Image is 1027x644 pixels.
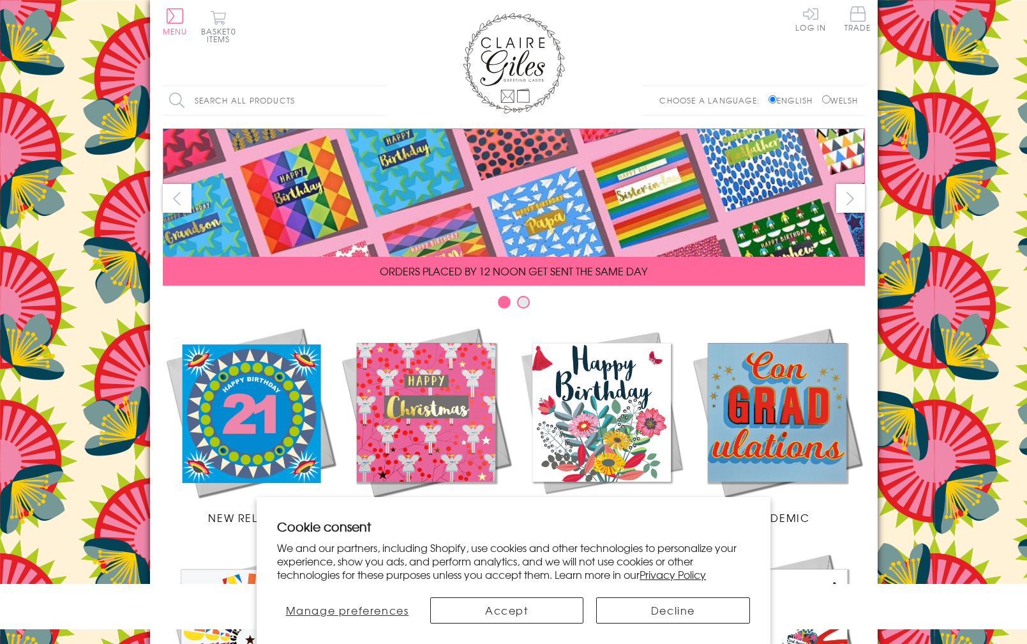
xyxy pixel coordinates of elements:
[640,567,706,582] a: Privacy Policy
[744,510,810,525] span: Academic
[163,295,865,315] div: Carousel Pagination
[163,8,188,35] button: Menu
[163,184,191,213] button: prev
[596,597,750,624] button: Decline
[338,325,514,525] a: Christmas
[463,13,565,114] img: Claire Giles Greetings Cards
[380,263,647,279] span: ORDERS PLACED BY 12 NOON GET SENT THE SAME DAY
[277,597,417,624] button: Manage preferences
[163,325,338,525] a: New Releases
[286,602,409,618] span: Manage preferences
[207,26,236,45] span: 0 items
[844,6,871,31] span: Trade
[844,6,871,34] a: Trade
[822,95,830,103] input: Welsh
[430,597,584,624] button: Accept
[514,325,689,525] a: Birthdays
[277,541,750,581] p: We and our partners, including Shopify, use cookies and other technologies to personalize your ex...
[795,6,826,31] a: Log In
[768,95,819,106] label: English
[163,86,386,115] input: Search all products
[201,10,236,43] button: Basket0 items
[659,95,766,106] p: Choose a language:
[836,184,865,213] button: next
[163,26,188,37] span: Menu
[277,517,750,535] h2: Cookie consent
[768,95,777,103] input: English
[373,86,386,115] input: Search
[517,296,530,309] button: Carousel Page 2
[689,325,865,525] a: Academic
[208,510,292,525] span: New Releases
[498,296,511,309] button: Carousel Page 1 (Current Slide)
[822,95,858,106] label: Welsh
